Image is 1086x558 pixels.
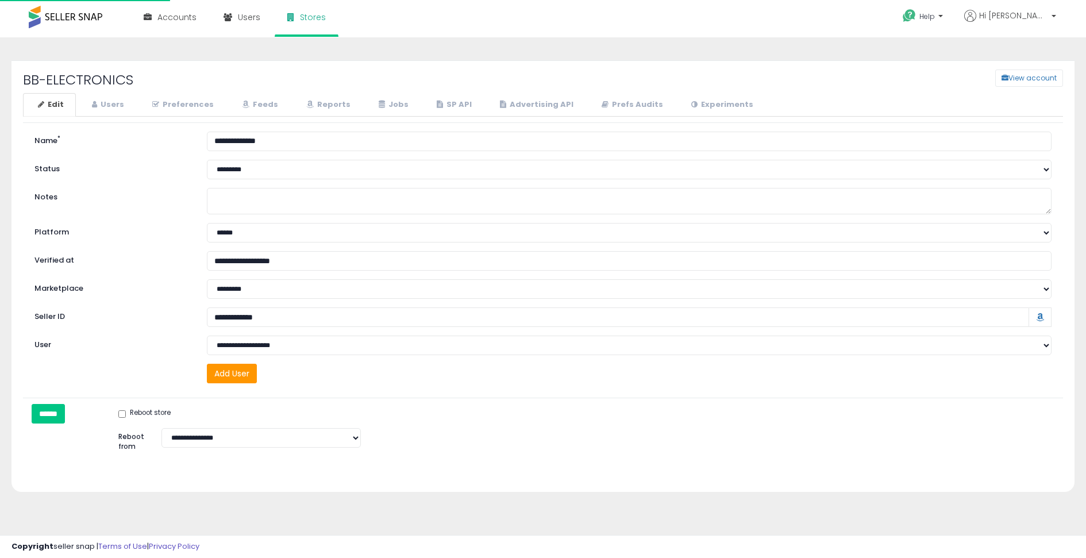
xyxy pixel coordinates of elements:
[14,72,455,87] h2: BB-ELECTRONICS
[26,336,198,351] label: User
[964,10,1056,36] a: Hi [PERSON_NAME]
[11,541,199,552] div: seller snap | |
[157,11,197,23] span: Accounts
[300,11,326,23] span: Stores
[422,93,484,117] a: SP API
[26,132,198,147] label: Name
[118,410,126,418] input: Reboot store
[485,93,586,117] a: Advertising API
[11,541,53,552] strong: Copyright
[26,188,198,203] label: Notes
[238,11,260,23] span: Users
[77,93,136,117] a: Users
[987,70,1004,87] a: View account
[26,279,198,294] label: Marketplace
[979,10,1048,21] span: Hi [PERSON_NAME]
[587,93,675,117] a: Prefs Audits
[995,70,1063,87] button: View account
[26,223,198,238] label: Platform
[227,93,290,117] a: Feeds
[676,93,765,117] a: Experiments
[26,160,198,175] label: Status
[291,93,363,117] a: Reports
[207,364,257,383] button: Add User
[149,541,199,552] a: Privacy Policy
[26,251,198,266] label: Verified at
[26,307,198,322] label: Seller ID
[98,541,147,552] a: Terms of Use
[902,9,916,23] i: Get Help
[364,93,421,117] a: Jobs
[118,408,171,420] label: Reboot store
[137,93,226,117] a: Preferences
[919,11,935,21] span: Help
[23,93,76,117] a: Edit
[110,428,153,451] label: Reboot from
